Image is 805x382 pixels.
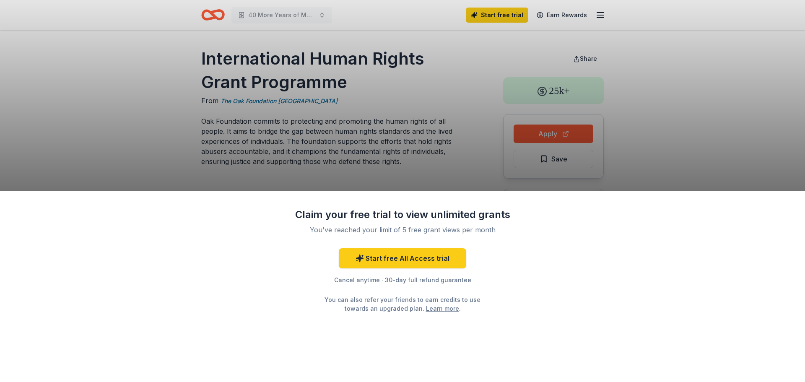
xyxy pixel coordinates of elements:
[317,295,488,313] div: You can also refer your friends to earn credits to use towards an upgraded plan. .
[293,208,512,221] div: Claim your free trial to view unlimited grants
[304,225,501,235] div: You've reached your limit of 5 free grant views per month
[426,304,459,313] a: Learn more
[339,248,466,268] a: Start free All Access trial
[293,275,512,285] div: Cancel anytime · 30-day full refund guarantee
